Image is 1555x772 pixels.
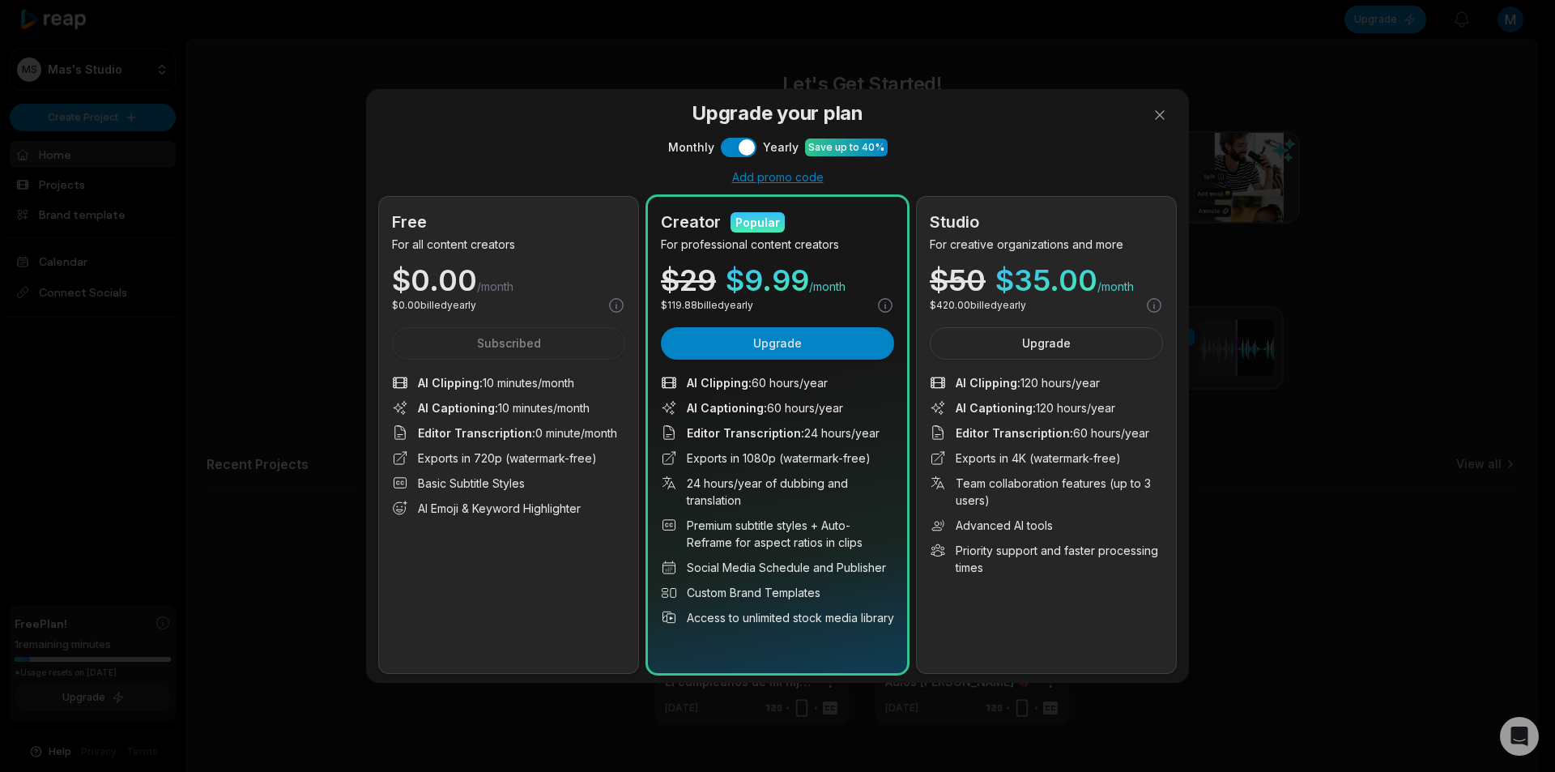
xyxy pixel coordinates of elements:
div: Add promo code [379,170,1176,185]
span: 120 hours/year [956,399,1115,416]
span: /month [1097,279,1134,295]
span: 10 minutes/month [418,374,574,391]
h2: Creator [661,210,721,234]
div: $ 29 [661,266,716,295]
li: 24 hours/year of dubbing and translation [661,475,894,509]
p: $ 0.00 billed yearly [392,298,476,313]
li: Exports in 720p (watermark-free) [392,450,625,467]
span: 60 hours/year [956,424,1149,441]
span: AI Captioning : [418,401,498,415]
h3: Upgrade your plan [379,99,1176,128]
span: /month [809,279,846,295]
span: Monthly [668,139,714,156]
button: Upgrade [661,327,894,360]
span: AI Clipping : [418,376,483,390]
p: $ 119.88 billed yearly [661,298,753,313]
span: 0 minute/month [418,424,617,441]
button: Upgrade [930,327,1163,360]
div: Save up to 40% [808,140,884,155]
span: AI Captioning : [956,401,1036,415]
p: For creative organizations and more [930,236,1163,253]
span: 60 hours/year [687,374,828,391]
span: 60 hours/year [687,399,843,416]
li: Exports in 1080p (watermark-free) [661,450,894,467]
span: Editor Transcription : [418,426,535,440]
li: Team collaboration features (up to 3 users) [930,475,1163,509]
li: Basic Subtitle Styles [392,475,625,492]
span: 120 hours/year [956,374,1100,391]
li: Access to unlimited stock media library [661,609,894,626]
div: Open Intercom Messenger [1500,717,1539,756]
li: Exports in 4K (watermark-free) [930,450,1163,467]
p: $ 420.00 billed yearly [930,298,1026,313]
span: AI Clipping : [956,376,1020,390]
span: Editor Transcription : [687,426,804,440]
li: Priority support and faster processing times [930,542,1163,576]
li: Social Media Schedule and Publisher [661,559,894,576]
li: Premium subtitle styles + Auto-Reframe for aspect ratios in clips [661,517,894,551]
div: $ 50 [930,266,986,295]
span: 10 minutes/month [418,399,590,416]
p: For professional content creators [661,236,894,253]
li: AI Emoji & Keyword Highlighter [392,500,625,517]
span: Editor Transcription : [956,426,1073,440]
span: 24 hours/year [687,424,880,441]
p: For all content creators [392,236,625,253]
div: Popular [735,214,780,231]
span: Yearly [763,139,799,156]
span: $ 35.00 [995,266,1097,295]
li: Advanced AI tools [930,517,1163,534]
span: AI Clipping : [687,376,752,390]
span: /month [477,279,513,295]
h2: Free [392,210,427,234]
h2: Studio [930,210,979,234]
li: Custom Brand Templates [661,584,894,601]
span: $ 9.99 [726,266,809,295]
span: $ 0.00 [392,266,477,295]
span: AI Captioning : [687,401,767,415]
